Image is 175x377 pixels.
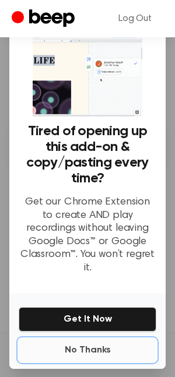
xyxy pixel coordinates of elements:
[19,339,156,362] button: No Thanks
[19,307,156,332] button: Get It Now
[19,124,156,186] h3: Tired of opening up this add-on & copy/pasting every time?
[12,8,78,30] a: Beep
[33,21,143,117] img: Beep extension in action
[107,5,163,33] a: Log Out
[19,196,156,274] p: Get our Chrome Extension to create AND play recordings without leaving Google Docs™ or Google Cla...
